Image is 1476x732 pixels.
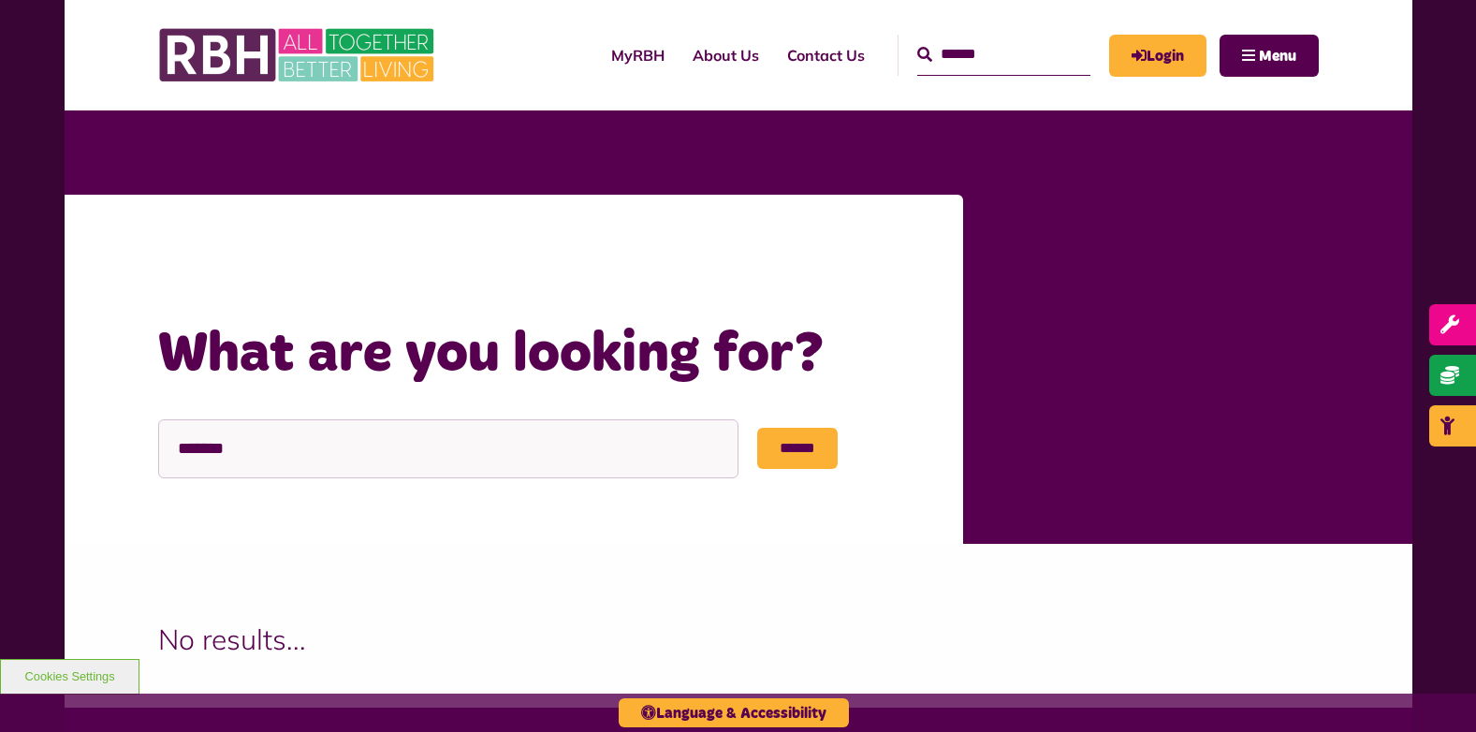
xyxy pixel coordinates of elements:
[158,318,926,391] h1: What are you looking for?
[337,247,548,269] a: What are you looking for?
[773,30,879,81] a: Contact Us
[158,619,1319,661] p: No results...
[158,19,439,92] img: RBH
[1392,648,1476,732] iframe: Netcall Web Assistant for live chat
[1109,35,1206,77] a: MyRBH
[597,30,679,81] a: MyRBH
[619,698,849,727] button: Language & Accessibility
[1259,49,1296,64] span: Menu
[679,30,773,81] a: About Us
[1220,35,1319,77] button: Navigation
[266,247,313,269] a: Home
